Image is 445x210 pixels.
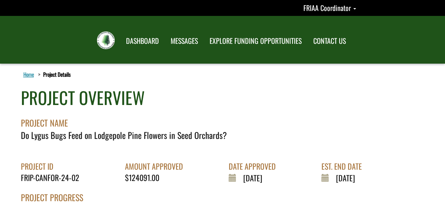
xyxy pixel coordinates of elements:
[229,161,281,172] div: DATE APPROVED
[121,32,164,50] a: DASHBOARD
[165,32,203,50] a: MESSAGES
[120,30,351,50] nav: Main Navigation
[22,70,35,79] a: Home
[229,172,281,183] div: [DATE]
[36,71,71,78] li: Project Details
[303,2,351,13] span: FRIAA Coordinator
[204,32,307,50] a: EXPLORE FUNDING OPPORTUNITIES
[321,172,367,183] div: [DATE]
[21,161,85,172] div: PROJECT ID
[321,161,367,172] div: EST. END DATE
[21,172,85,183] div: FRIP-CANFOR-24-02
[21,86,145,110] div: PROJECT OVERVIEW
[125,161,188,172] div: AMOUNT APPROVED
[21,129,435,141] div: Do Lygus Bugs Feed on Lodgepole Pine Flowers in Seed Orchards?
[308,32,351,50] a: CONTACT US
[21,110,435,129] div: PROJECT NAME
[97,31,115,49] img: FRIAA Submissions Portal
[125,172,188,183] div: $124091.00
[303,2,356,13] a: FRIAA Coordinator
